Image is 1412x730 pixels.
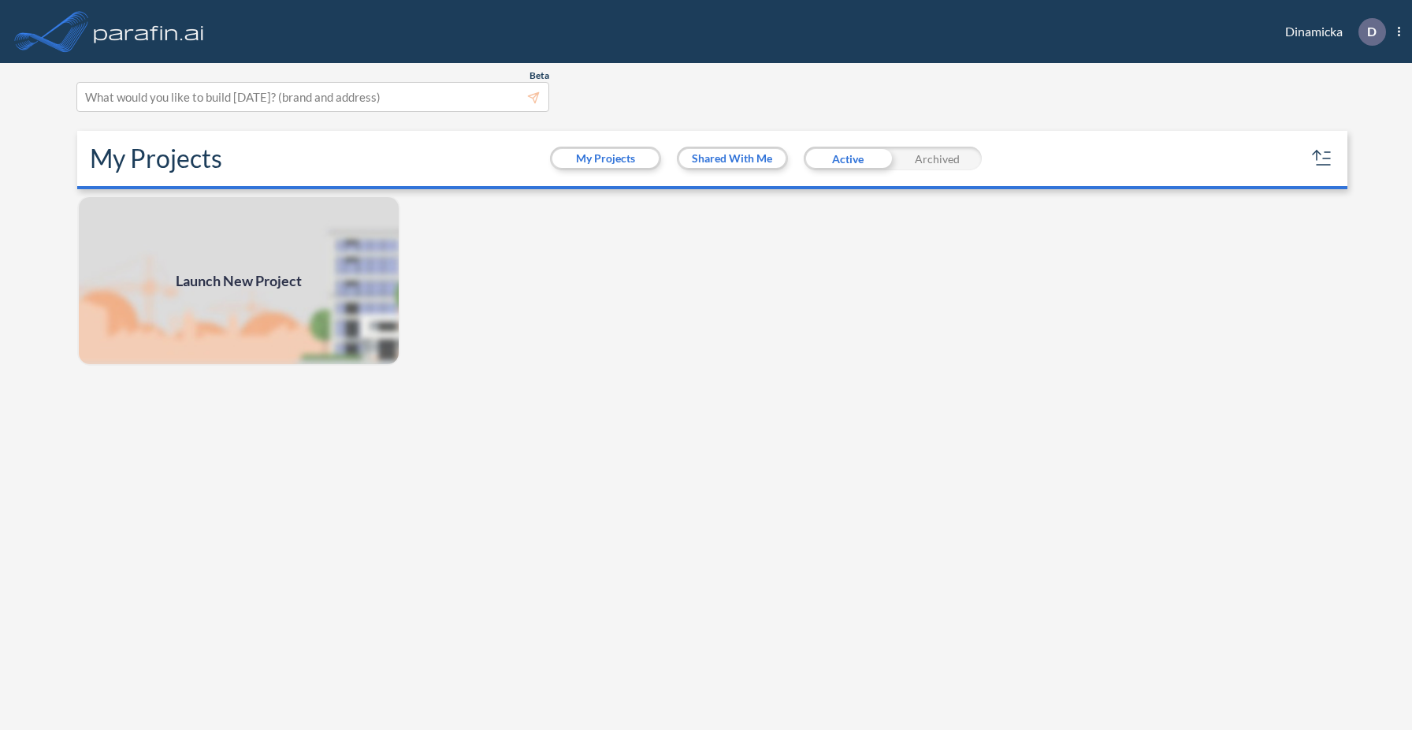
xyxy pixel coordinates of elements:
button: My Projects [552,149,659,168]
h2: My Projects [90,143,222,173]
button: Shared With Me [679,149,786,168]
img: logo [91,16,207,47]
img: add [77,196,400,366]
span: Beta [529,69,549,82]
div: Dinamicka [1262,18,1400,46]
a: Launch New Project [77,196,400,366]
p: D [1367,24,1377,39]
div: Active [804,147,893,170]
div: Archived [893,147,982,170]
span: Launch New Project [176,270,302,292]
button: sort [1310,146,1335,171]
